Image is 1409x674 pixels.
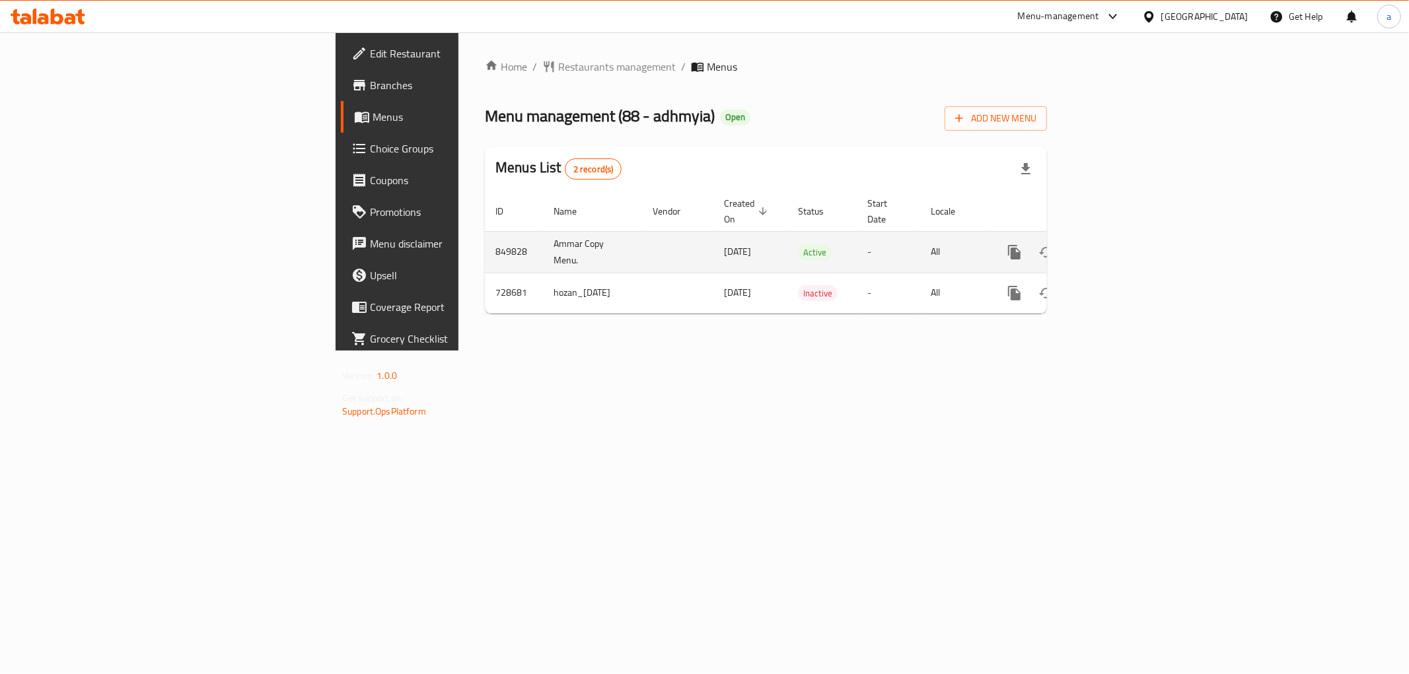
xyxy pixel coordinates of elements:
[341,164,571,196] a: Coupons
[370,141,560,156] span: Choice Groups
[565,158,622,180] div: Total records count
[1030,236,1062,268] button: Change Status
[341,196,571,228] a: Promotions
[341,291,571,323] a: Coverage Report
[370,172,560,188] span: Coupons
[342,403,426,420] a: Support.OpsPlatform
[342,367,375,384] span: Version:
[495,203,521,219] span: ID
[988,191,1136,232] th: Actions
[370,77,560,93] span: Branches
[1018,9,1099,24] div: Menu-management
[1010,153,1042,185] div: Export file
[653,203,698,219] span: Vendor
[999,236,1030,268] button: more
[341,323,571,354] a: Grocery Checklist
[857,231,920,273] td: -
[724,243,751,260] span: [DATE]
[920,273,988,313] td: All
[724,284,751,301] span: [DATE]
[724,195,772,227] span: Created On
[341,101,571,133] a: Menus
[495,158,622,180] h2: Menus List
[341,38,571,69] a: Edit Restaurant
[485,59,1047,75] nav: breadcrumb
[543,231,642,273] td: Ammar Copy Menu.
[370,46,560,61] span: Edit Restaurant
[558,59,676,75] span: Restaurants management
[798,285,838,301] div: Inactive
[342,389,403,407] span: Get support on:
[931,203,972,219] span: Locale
[543,273,642,313] td: hozan_[DATE]
[798,245,832,260] span: Active
[485,191,1136,314] table: enhanced table
[867,195,904,227] span: Start Date
[554,203,594,219] span: Name
[341,259,571,291] a: Upsell
[370,267,560,283] span: Upsell
[798,244,832,260] div: Active
[945,106,1047,131] button: Add New Menu
[999,277,1030,309] button: more
[707,59,737,75] span: Menus
[377,367,397,384] span: 1.0.0
[920,231,988,273] td: All
[720,112,750,123] span: Open
[341,69,571,101] a: Branches
[798,286,838,301] span: Inactive
[485,101,715,131] span: Menu management ( 88 - adhmyia )
[565,163,622,176] span: 2 record(s)
[955,110,1036,127] span: Add New Menu
[370,204,560,220] span: Promotions
[341,133,571,164] a: Choice Groups
[857,273,920,313] td: -
[1161,9,1248,24] div: [GEOGRAPHIC_DATA]
[542,59,676,75] a: Restaurants management
[370,236,560,252] span: Menu disclaimer
[681,59,686,75] li: /
[1387,9,1391,24] span: a
[798,203,841,219] span: Status
[370,299,560,315] span: Coverage Report
[341,228,571,259] a: Menu disclaimer
[373,109,560,125] span: Menus
[720,110,750,125] div: Open
[370,331,560,347] span: Grocery Checklist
